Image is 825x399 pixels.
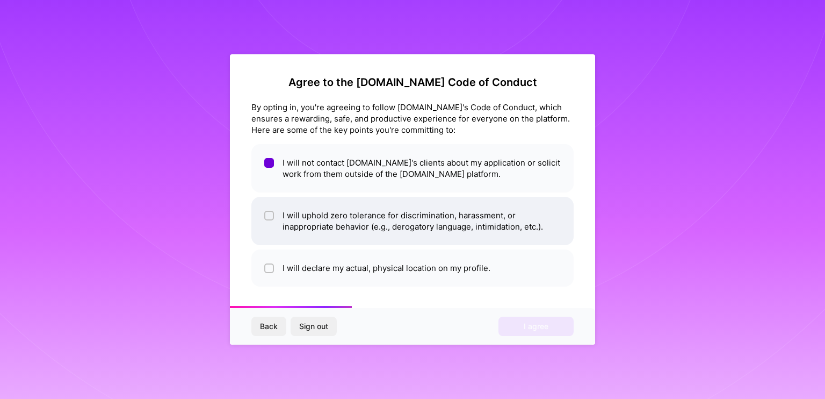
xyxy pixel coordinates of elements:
[251,144,574,193] li: I will not contact [DOMAIN_NAME]'s clients about my application or solicit work from them outside...
[291,317,337,336] button: Sign out
[260,321,278,332] span: Back
[251,102,574,136] div: By opting in, you're agreeing to follow [DOMAIN_NAME]'s Code of Conduct, which ensures a rewardin...
[251,250,574,287] li: I will declare my actual, physical location on my profile.
[251,197,574,245] li: I will uphold zero tolerance for discrimination, harassment, or inappropriate behavior (e.g., der...
[251,76,574,89] h2: Agree to the [DOMAIN_NAME] Code of Conduct
[299,321,328,332] span: Sign out
[251,317,286,336] button: Back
